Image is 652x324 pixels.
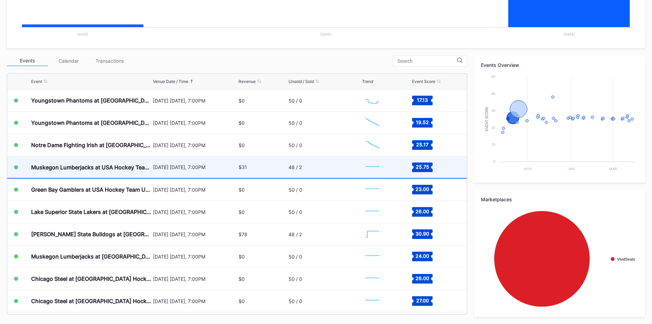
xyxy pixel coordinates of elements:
div: Muskegon Lumberjacks at [GEOGRAPHIC_DATA] Hockey NTDP U-18 [31,253,151,260]
div: 50 / 0 [289,298,302,304]
div: Youngstown Phantoms at [GEOGRAPHIC_DATA] Hockey NTDP U-18 [31,119,151,126]
div: Green Bay Gamblers at USA Hockey Team U-17 [31,186,151,193]
svg: Chart title [362,270,383,287]
div: Notre Dame Fighting Irish at [GEOGRAPHIC_DATA] Hockey NTDP U-18 [31,142,151,148]
text: [DATE] [564,32,575,36]
div: [DATE] [DATE], 7:00PM [153,98,237,104]
div: 50 / 0 [289,142,302,148]
div: Marketplaces [481,196,638,202]
div: Event [31,79,42,84]
svg: Chart title [362,92,383,109]
div: [DATE] [DATE], 7:00PM [153,254,237,260]
svg: Chart title [362,181,383,198]
div: $0 [239,142,245,148]
div: Muskegon Lumberjacks at USA Hockey Team U-17 [31,164,151,171]
text: 50 [491,74,495,79]
div: $0 [239,98,245,104]
svg: Chart title [481,73,638,176]
div: [DATE] [DATE], 7:00PM [153,276,237,282]
div: Calendar [48,56,89,66]
text: [DATE] [320,32,332,36]
div: [DATE] [DATE], 7:00PM [153,142,237,148]
div: Revenue [239,79,256,84]
svg: Chart title [362,248,383,265]
svg: Chart title [362,159,383,176]
text: 17.13 [417,97,428,103]
div: [DATE] [DATE], 7:00PM [153,120,237,126]
div: Event Score [412,79,435,84]
text: 19.52 [416,119,429,125]
div: $0 [239,298,245,304]
div: $0 [239,209,245,215]
div: Venue Date / Time [153,79,188,84]
div: Youngstown Phantoms at [GEOGRAPHIC_DATA] Hockey NTDP U-18 [31,97,151,104]
svg: Chart title [362,136,383,154]
div: 50 / 0 [289,276,302,282]
svg: Chart title [362,114,383,131]
div: Events [7,56,48,66]
text: 27.00 [416,298,429,303]
text: 0 [493,159,495,164]
div: 50 / 0 [289,254,302,260]
div: Events Overview [481,62,638,68]
text: 30.90 [416,231,429,237]
text: 26.00 [416,275,429,281]
text: 30 [491,108,495,112]
div: Lake Superior State Lakers at [GEOGRAPHIC_DATA] Hockey NTDP U-18 [31,208,151,215]
div: Trend [362,79,373,84]
div: 50 / 0 [289,209,302,215]
text: Mar [609,167,617,171]
div: [DATE] [DATE], 7:00PM [153,231,237,237]
text: [DATE] [77,32,88,36]
div: [PERSON_NAME] State Bulldogs at [GEOGRAPHIC_DATA] Hockey NTDP U-18 [31,231,151,238]
text: 26.00 [416,208,429,214]
div: $78 [239,231,247,237]
div: 50 / 0 [289,98,302,104]
div: 48 / 2 [289,231,302,237]
text: 25.17 [416,142,429,147]
svg: Chart title [362,203,383,220]
div: [DATE] [DATE], 7:00PM [153,164,237,170]
div: [DATE] [DATE], 7:00PM [153,187,237,193]
div: Transactions [89,56,130,66]
text: 25.75 [416,164,429,169]
text: Nov [524,167,532,171]
text: 20 [491,125,495,130]
div: Chicago Steel at [GEOGRAPHIC_DATA] Hockey NTDP U-18 [31,275,151,282]
text: VividSeats [617,257,635,261]
div: $0 [239,254,245,260]
text: 40 [491,92,495,96]
div: Chicago Steel at [GEOGRAPHIC_DATA] Hockey NTDP U-18 [31,298,151,304]
text: 24.00 [416,253,429,259]
svg: Chart title [362,292,383,310]
div: 50 / 0 [289,120,302,126]
div: Unsold / Sold [289,79,314,84]
div: 50 / 0 [289,187,302,193]
div: [DATE] [DATE], 7:00PM [153,209,237,215]
text: 23.00 [416,186,429,192]
div: 48 / 2 [289,164,302,170]
svg: Chart title [481,207,638,310]
div: $0 [239,276,245,282]
text: Event Score [485,107,489,131]
div: $31 [239,164,247,170]
div: $0 [239,187,245,193]
div: $0 [239,120,245,126]
text: Jan [568,167,575,171]
div: [DATE] [DATE], 7:00PM [153,298,237,304]
text: 10 [491,142,495,146]
input: Search [397,58,457,64]
svg: Chart title [362,226,383,243]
